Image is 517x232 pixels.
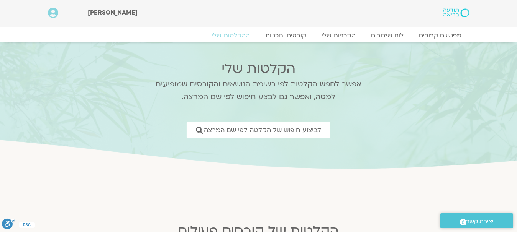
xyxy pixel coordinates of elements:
[412,32,469,39] a: מפגשים קרובים
[204,127,321,134] span: לביצוע חיפוש של הקלטה לפי שם המרצה
[187,122,330,138] a: לביצוע חיפוש של הקלטה לפי שם המרצה
[204,32,258,39] a: ההקלטות שלי
[258,32,314,39] a: קורסים ותכניות
[88,8,138,17] span: [PERSON_NAME]
[364,32,412,39] a: לוח שידורים
[440,213,513,228] a: יצירת קשר
[314,32,364,39] a: התכניות שלי
[48,32,469,39] nav: Menu
[145,61,371,76] h2: הקלטות שלי
[145,78,371,103] p: אפשר לחפש הקלטות לפי רשימת הנושאים והקורסים שמופיעים למטה, ואפשר גם לבצע חיפוש לפי שם המרצה.
[466,216,494,227] span: יצירת קשר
